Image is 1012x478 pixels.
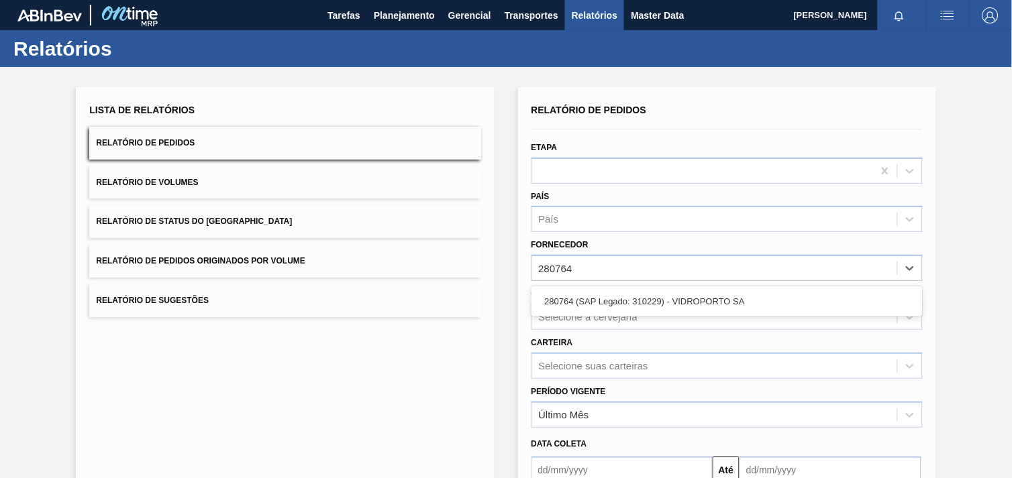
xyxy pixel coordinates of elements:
span: Transportes [505,7,558,23]
label: Etapa [532,143,558,152]
button: Relatório de Status do [GEOGRAPHIC_DATA] [89,205,480,238]
span: Gerencial [448,7,491,23]
label: Fornecedor [532,240,589,249]
span: Relatório de Pedidos [532,105,647,115]
div: 280764 (SAP Legado: 310229) - VIDROPORTO SA [532,289,923,314]
span: Relatório de Pedidos Originados por Volume [96,256,305,265]
button: Relatório de Volumes [89,166,480,199]
span: Lista de Relatórios [89,105,195,115]
span: Tarefas [327,7,360,23]
button: Relatório de Pedidos [89,127,480,160]
span: Relatórios [572,7,617,23]
label: País [532,192,550,201]
img: Logout [982,7,999,23]
div: Selecione suas carteiras [539,360,648,371]
img: userActions [940,7,956,23]
div: Último Mês [539,409,589,420]
button: Relatório de Pedidos Originados por Volume [89,245,480,278]
span: Relatório de Sugestões [96,296,209,305]
div: Selecione a cervejaria [539,311,638,322]
span: Relatório de Pedidos [96,138,195,147]
img: TNhmsLtSVTkK8tSr43FrP2fwEKptu5GPRR3wAAAABJRU5ErkJggg== [17,9,82,21]
label: Carteira [532,338,573,347]
span: Data coleta [532,439,587,449]
button: Notificações [878,6,921,25]
span: Relatório de Status do [GEOGRAPHIC_DATA] [96,217,292,226]
div: País [539,214,559,225]
span: Planejamento [374,7,435,23]
span: Relatório de Volumes [96,178,198,187]
button: Relatório de Sugestões [89,284,480,317]
h1: Relatórios [13,41,252,56]
span: Master Data [631,7,684,23]
label: Período Vigente [532,387,606,396]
